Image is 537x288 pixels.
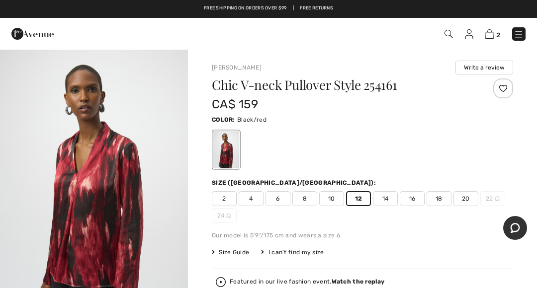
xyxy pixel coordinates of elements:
[216,277,226,287] img: Watch the replay
[485,28,500,40] a: 2
[230,279,384,285] div: Featured in our live fashion event.
[212,248,249,257] span: Size Guide
[496,31,500,39] span: 2
[212,64,262,71] a: [PERSON_NAME]
[503,216,527,241] iframe: Opens a widget where you can chat to one of our agents
[453,191,478,206] span: 20
[11,24,54,44] img: 1ère Avenue
[237,116,267,123] span: Black/red
[11,28,54,38] a: 1ère Avenue
[226,213,231,218] img: ring-m.svg
[445,30,453,38] img: Search
[373,191,398,206] span: 14
[427,191,451,206] span: 18
[212,116,235,123] span: Color:
[293,5,294,12] span: |
[212,178,378,187] div: Size ([GEOGRAPHIC_DATA]/[GEOGRAPHIC_DATA]):
[319,191,344,206] span: 10
[346,191,371,206] span: 12
[480,191,505,206] span: 22
[213,131,239,168] div: Black/red
[212,78,463,91] h1: Chic V-neck Pullover Style 254161
[261,248,324,257] div: I can't find my size
[212,97,258,111] span: CA$ 159
[212,191,237,206] span: 2
[455,61,513,74] button: Write a review
[332,278,385,285] strong: Watch the replay
[292,191,317,206] span: 8
[239,191,264,206] span: 4
[300,5,333,12] a: Free Returns
[212,208,237,223] span: 24
[485,29,494,39] img: Shopping Bag
[266,191,290,206] span: 6
[514,29,524,39] img: Menu
[204,5,287,12] a: Free shipping on orders over $99
[465,29,473,39] img: My Info
[400,191,425,206] span: 16
[495,196,500,201] img: ring-m.svg
[212,231,513,240] div: Our model is 5'9"/175 cm and wears a size 6.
